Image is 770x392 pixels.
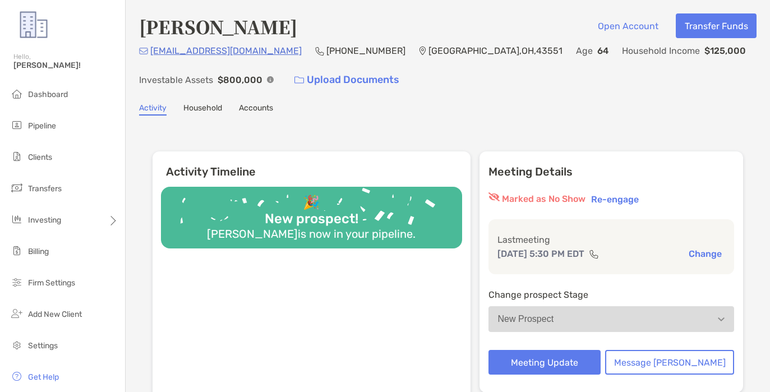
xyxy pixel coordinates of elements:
div: New prospect! [260,211,363,227]
span: Transfers [28,184,62,193]
p: Age [576,44,593,58]
div: New Prospect [498,314,554,324]
img: settings icon [10,338,24,352]
div: 🎉 [298,195,324,211]
span: Investing [28,215,61,225]
span: Clients [28,153,52,162]
h4: [PERSON_NAME] [139,13,297,39]
p: Marked as No Show [502,192,585,206]
img: billing icon [10,244,24,257]
button: Message [PERSON_NAME] [605,350,734,375]
img: button icon [294,76,304,84]
img: investing icon [10,213,24,226]
img: dashboard icon [10,87,24,100]
p: Investable Assets [139,73,213,87]
button: Re-engage [588,192,642,206]
button: New Prospect [488,306,735,332]
span: Dashboard [28,90,68,99]
img: pipeline icon [10,118,24,132]
h6: Activity Timeline [153,151,471,178]
img: Email Icon [139,48,148,54]
p: Last meeting [497,233,726,247]
p: [GEOGRAPHIC_DATA] , OH , 43551 [428,44,562,58]
img: Open dropdown arrow [718,317,725,321]
a: Activity [139,103,167,116]
button: Meeting Update [488,350,601,375]
img: Zoe Logo [13,4,54,45]
a: Accounts [239,103,273,116]
img: Phone Icon [315,47,324,56]
div: [PERSON_NAME] is now in your pipeline. [202,227,420,241]
p: [PHONE_NUMBER] [326,44,405,58]
p: [DATE] 5:30 PM EDT [497,247,584,261]
img: get-help icon [10,370,24,383]
span: Pipeline [28,121,56,131]
p: Change prospect Stage [488,288,735,302]
a: Household [183,103,222,116]
img: red eyr [488,192,500,201]
button: Change [685,248,725,260]
p: [EMAIL_ADDRESS][DOMAIN_NAME] [150,44,302,58]
img: transfers icon [10,181,24,195]
button: Open Account [589,13,667,38]
p: $800,000 [218,73,262,87]
p: $125,000 [704,44,746,58]
p: 64 [597,44,608,58]
img: firm-settings icon [10,275,24,289]
span: [PERSON_NAME]! [13,61,118,70]
span: Firm Settings [28,278,75,288]
img: Location Icon [419,47,426,56]
span: Add New Client [28,310,82,319]
p: Household Income [622,44,700,58]
img: clients icon [10,150,24,163]
img: Info Icon [267,76,274,83]
img: add_new_client icon [10,307,24,320]
span: Settings [28,341,58,351]
span: Billing [28,247,49,256]
img: communication type [589,250,599,259]
button: Transfer Funds [676,13,757,38]
span: Get Help [28,372,59,382]
a: Upload Documents [287,68,407,92]
p: Meeting Details [488,165,735,179]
